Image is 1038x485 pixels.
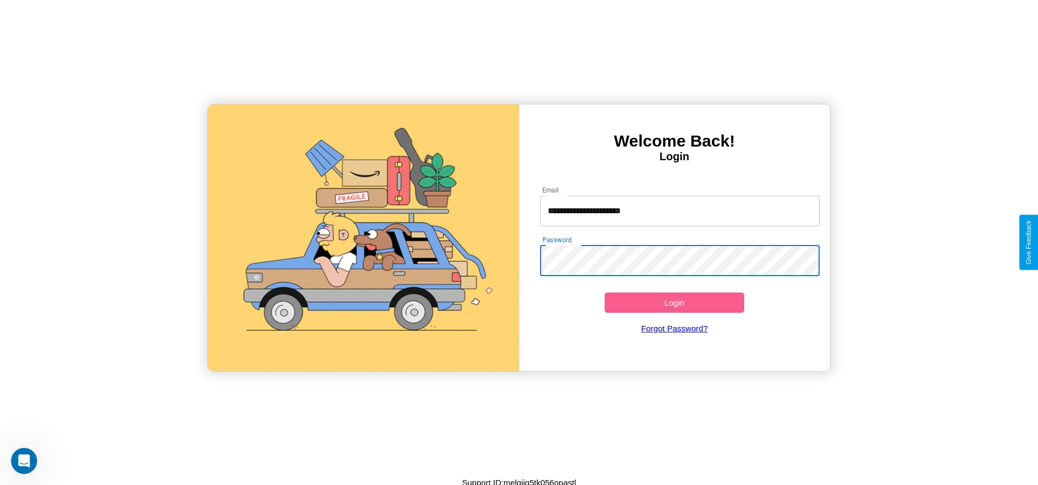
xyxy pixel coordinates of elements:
label: Password [542,235,571,244]
h3: Welcome Back! [519,132,830,150]
img: gif [208,104,519,371]
label: Email [542,185,559,195]
a: Forgot Password? [535,313,814,344]
button: Login [605,293,745,313]
iframe: Intercom live chat [11,448,37,474]
h4: Login [519,150,830,163]
div: Give Feedback [1025,220,1033,265]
